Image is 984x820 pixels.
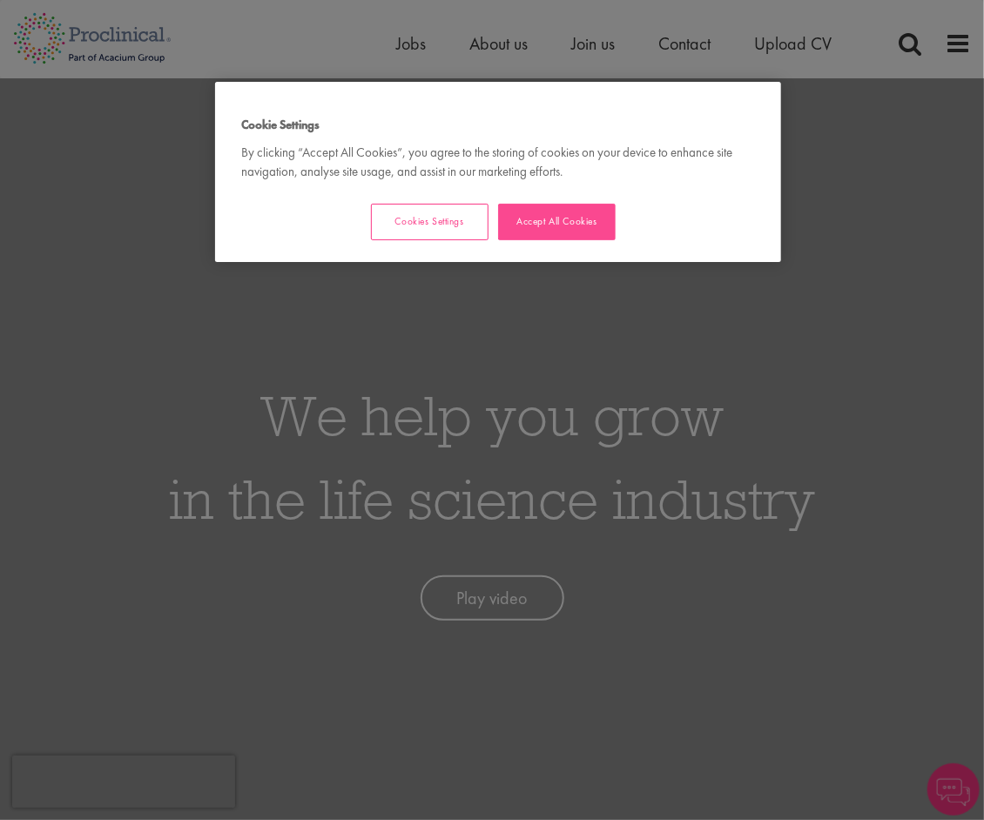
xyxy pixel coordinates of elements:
div: By clicking “Accept All Cookies”, you agree to the storing of cookies on your device to enhance s... [241,143,755,182]
button: Cookies Settings, Opens the preference center dialog [371,204,489,240]
button: Accept All Cookies [498,204,616,240]
h2: Cookie Settings [215,117,729,143]
div: Cookie banner [215,82,781,262]
div: Cookie Settings [215,82,781,262]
